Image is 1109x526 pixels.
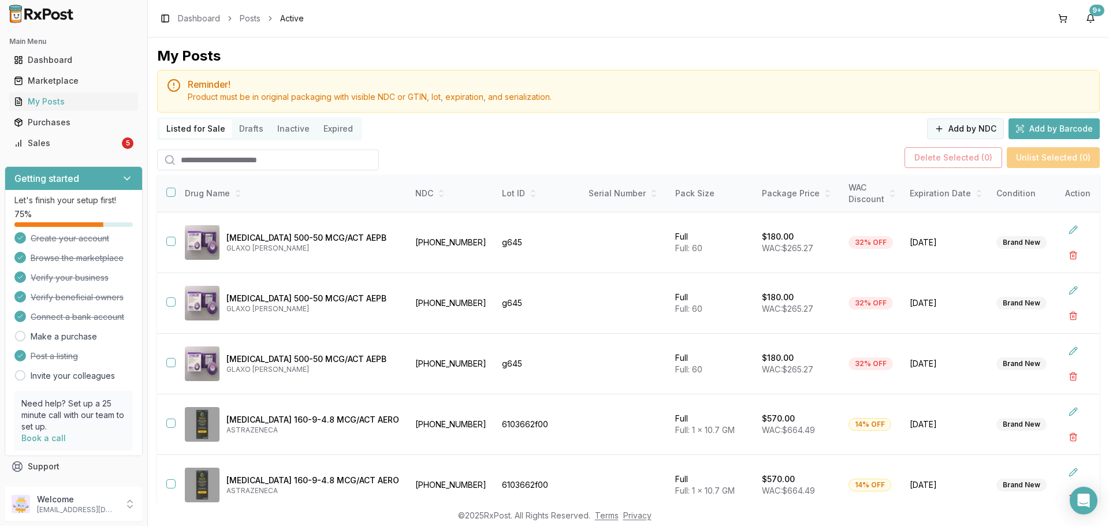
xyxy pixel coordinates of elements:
div: 14% OFF [849,479,891,491]
button: Edit [1063,462,1084,483]
p: [MEDICAL_DATA] 500-50 MCG/ACT AEPB [226,293,399,304]
button: Drafts [232,120,270,138]
a: Dashboard [178,13,220,24]
div: Brand New [996,479,1047,491]
span: [DATE] [910,479,983,491]
span: [DATE] [910,419,983,430]
p: Let's finish your setup first! [14,195,133,206]
div: Purchases [14,117,133,128]
div: 14% OFF [849,418,891,431]
img: User avatar [12,495,30,513]
div: Brand New [996,236,1047,249]
div: Sales [14,137,120,149]
button: Delete [1063,366,1084,387]
p: GLAXO [PERSON_NAME] [226,365,399,374]
span: Full: 1 x 10.7 GM [675,425,735,435]
span: Post a listing [31,350,78,362]
td: Full [668,334,755,394]
th: Pack Size [668,175,755,212]
p: [MEDICAL_DATA] 160-9-4.8 MCG/ACT AERO [226,414,399,426]
p: [MEDICAL_DATA] 500-50 MCG/ACT AEPB [226,232,399,244]
p: [EMAIL_ADDRESS][DOMAIN_NAME] [37,505,117,514]
button: 9+ [1081,9,1100,28]
div: 32% OFF [849,236,893,249]
td: Full [668,273,755,334]
button: Add by NDC [927,118,1004,139]
button: Delete [1063,487,1084,508]
a: Sales5 [9,133,138,154]
a: Marketplace [9,70,138,91]
th: Condition [989,175,1076,212]
button: Delete [1063,427,1084,447]
div: 9+ [1089,5,1104,16]
span: [DATE] [910,358,983,370]
button: My Posts [5,92,143,111]
button: Edit [1063,219,1084,240]
button: Sales5 [5,134,143,152]
button: Delete [1063,245,1084,266]
div: NDC [415,188,488,199]
p: $570.00 [762,473,795,485]
td: Full [668,394,755,455]
p: ASTRAZENECA [226,486,399,495]
a: Posts [240,13,260,24]
a: Purchases [9,112,138,133]
span: [DATE] [910,297,983,309]
td: Full [668,212,755,273]
td: g645 [495,212,582,273]
td: [PHONE_NUMBER] [408,273,495,334]
span: [DATE] [910,237,983,248]
p: $180.00 [762,352,794,364]
td: [PHONE_NUMBER] [408,394,495,455]
button: Inactive [270,120,317,138]
img: Breztri Aerosphere 160-9-4.8 MCG/ACT AERO [185,407,219,442]
div: Package Price [762,188,835,199]
span: Full: 60 [675,243,702,253]
p: GLAXO [PERSON_NAME] [226,304,399,314]
p: $180.00 [762,231,794,243]
img: Advair Diskus 500-50 MCG/ACT AEPB [185,346,219,381]
span: WAC: $664.49 [762,486,815,495]
button: Marketplace [5,72,143,90]
span: Verify your business [31,272,109,283]
div: Expiration Date [910,188,983,199]
span: Active [280,13,304,24]
p: [MEDICAL_DATA] 500-50 MCG/ACT AEPB [226,353,399,365]
p: $180.00 [762,292,794,303]
a: Book a call [21,433,66,443]
a: Dashboard [9,50,138,70]
td: 6103662f00 [495,455,582,516]
button: Expired [317,120,360,138]
td: [PHONE_NUMBER] [408,334,495,394]
span: Create your account [31,233,109,244]
p: [MEDICAL_DATA] 160-9-4.8 MCG/ACT AERO [226,475,399,486]
button: Edit [1063,280,1084,301]
td: [PHONE_NUMBER] [408,212,495,273]
nav: breadcrumb [178,13,304,24]
span: WAC: $265.27 [762,243,813,253]
div: WAC Discount [849,182,896,205]
span: Full: 60 [675,304,702,314]
p: GLAXO [PERSON_NAME] [226,244,399,253]
span: WAC: $664.49 [762,425,815,435]
span: WAC: $265.27 [762,304,813,314]
img: Breztri Aerosphere 160-9-4.8 MCG/ACT AERO [185,468,219,502]
h2: Main Menu [9,37,138,46]
span: Feedback [28,482,67,493]
div: Serial Number [589,188,661,199]
button: Feedback [5,477,143,498]
td: g645 [495,334,582,394]
th: Action [1056,175,1100,212]
div: Brand New [996,357,1047,370]
span: Full: 1 x 10.7 GM [675,486,735,495]
td: Full [668,455,755,516]
img: Advair Diskus 500-50 MCG/ACT AEPB [185,225,219,260]
a: Privacy [623,510,652,520]
button: Support [5,456,143,477]
p: ASTRAZENECA [226,426,399,435]
span: Connect a bank account [31,311,124,323]
button: Edit [1063,341,1084,361]
td: g645 [495,273,582,334]
a: Invite your colleagues [31,370,115,382]
div: Product must be in original packaging with visible NDC or GTIN, lot, expiration, and serialization. [188,91,1090,103]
